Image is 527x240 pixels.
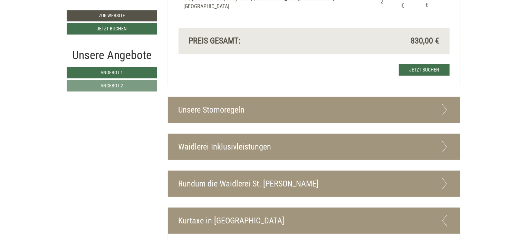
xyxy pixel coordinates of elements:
a: Jetzt buchen [67,23,157,35]
div: Waidlerei Inklusivleistungen [168,134,460,160]
span: Angebot 1 [101,70,123,75]
div: Rundum die Waidlerei St. [PERSON_NAME] [168,171,460,197]
div: Unsere Stornoregeln [168,97,460,123]
div: Preis gesamt: [184,35,314,47]
span: 830,00 € [411,35,439,47]
div: Unsere Angebote [67,47,157,64]
a: Zur Website [67,10,157,21]
span: Angebot 2 [101,83,123,88]
div: Kurtaxe in [GEOGRAPHIC_DATA] [168,208,460,234]
a: Jetzt buchen [399,64,450,76]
